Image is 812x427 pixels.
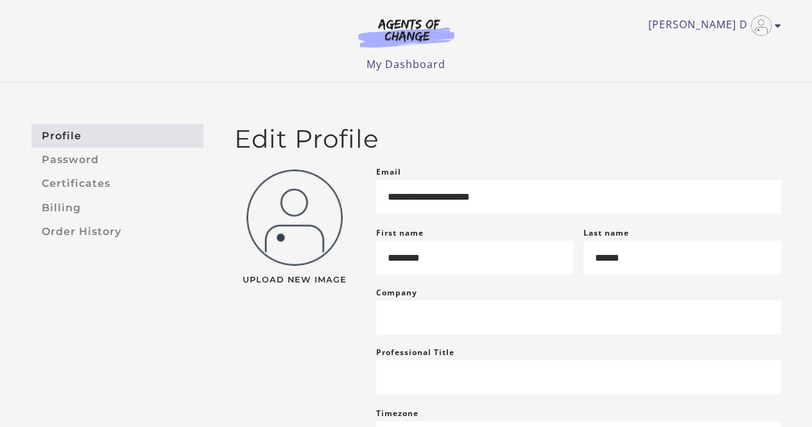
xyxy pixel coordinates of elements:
[31,220,203,243] a: Order History
[234,276,356,284] span: Upload New Image
[31,196,203,220] a: Billing
[345,18,468,48] img: Agents of Change Logo
[31,172,203,196] a: Certificates
[376,164,401,180] label: Email
[376,345,454,360] label: Professional Title
[376,285,417,301] label: Company
[583,227,629,238] label: Last name
[367,57,445,71] a: My Dashboard
[234,124,781,154] h2: Edit Profile
[648,15,775,36] a: Toggle menu
[31,124,203,148] a: Profile
[376,408,419,419] label: Timezone
[31,148,203,171] a: Password
[376,227,424,238] label: First name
